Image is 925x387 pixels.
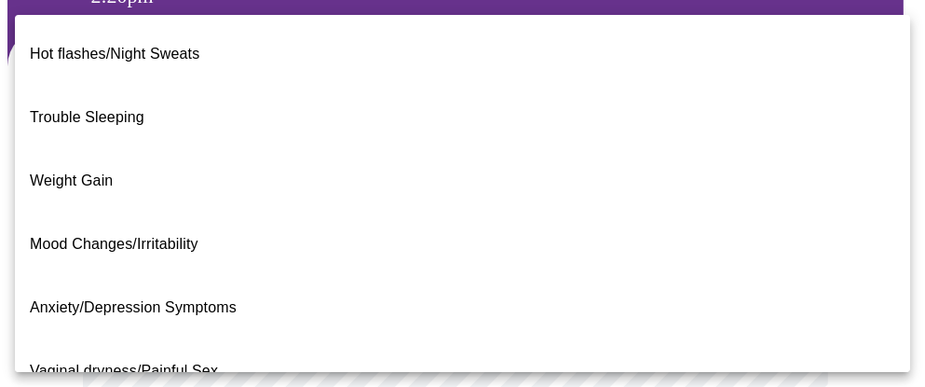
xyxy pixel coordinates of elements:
span: Mood Changes/Irritability [30,236,198,252]
span: Hot flashes/Night Sweats [30,46,199,62]
span: Vaginal dryness/Painful Sex [30,363,218,379]
span: Anxiety/Depression Symptoms [30,299,237,315]
span: Weight Gain [30,173,113,188]
span: Trouble Sleeping [30,109,144,125]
